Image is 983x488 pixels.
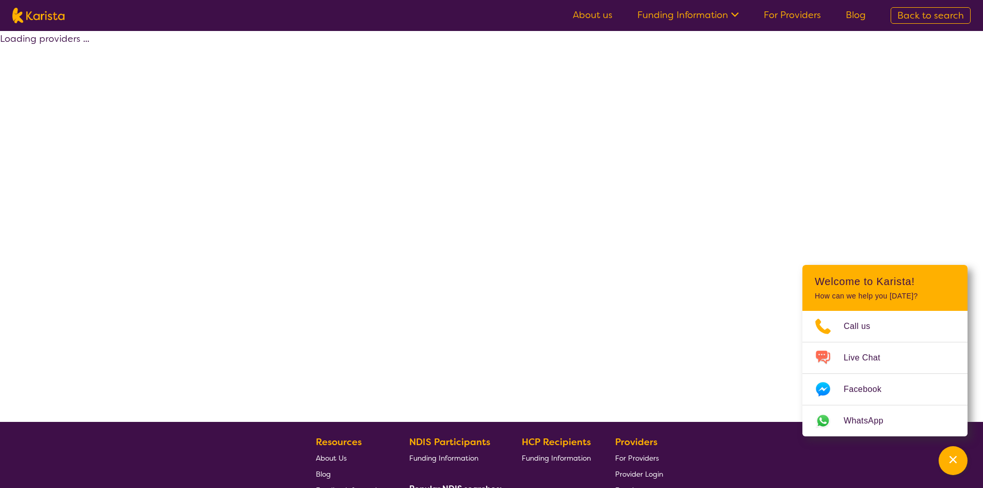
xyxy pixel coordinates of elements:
b: Resources [316,436,362,448]
span: Call us [844,319,883,334]
p: How can we help you [DATE]? [815,292,955,301]
b: NDIS Participants [409,436,490,448]
b: HCP Recipients [522,436,591,448]
button: Channel Menu [939,446,968,475]
span: WhatsApp [844,413,896,429]
span: About Us [316,453,347,463]
span: Provider Login [615,469,663,479]
a: For Providers [615,450,663,466]
a: Blog [316,466,385,482]
span: Live Chat [844,350,893,366]
span: Back to search [897,9,964,22]
a: Blog [846,9,866,21]
span: Facebook [844,382,894,397]
a: Back to search [891,7,971,24]
h2: Welcome to Karista! [815,275,955,288]
span: Funding Information [409,453,478,463]
a: Web link opens in a new tab. [802,405,968,436]
a: About us [573,9,613,21]
a: Provider Login [615,466,663,482]
a: Funding Information [409,450,498,466]
ul: Choose channel [802,311,968,436]
span: Blog [316,469,331,479]
a: Funding Information [522,450,591,466]
a: Funding Information [637,9,739,21]
div: Channel Menu [802,265,968,436]
a: About Us [316,450,385,466]
span: For Providers [615,453,659,463]
b: Providers [615,436,657,448]
img: Karista logo [12,8,65,23]
a: For Providers [764,9,821,21]
span: Funding Information [522,453,591,463]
